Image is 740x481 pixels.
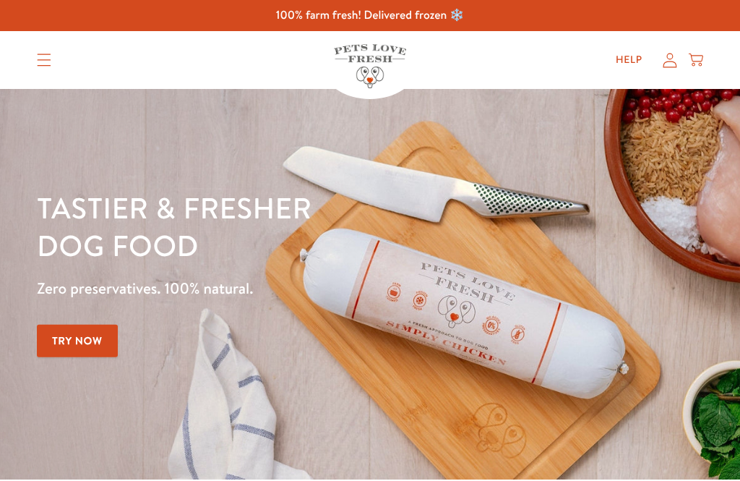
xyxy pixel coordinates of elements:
[37,325,118,357] a: Try Now
[37,189,481,264] h1: Tastier & fresher dog food
[25,42,63,78] summary: Translation missing: en.sections.header.menu
[604,46,654,75] a: Help
[37,276,481,302] p: Zero preservatives. 100% natural.
[334,44,406,88] img: Pets Love Fresh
